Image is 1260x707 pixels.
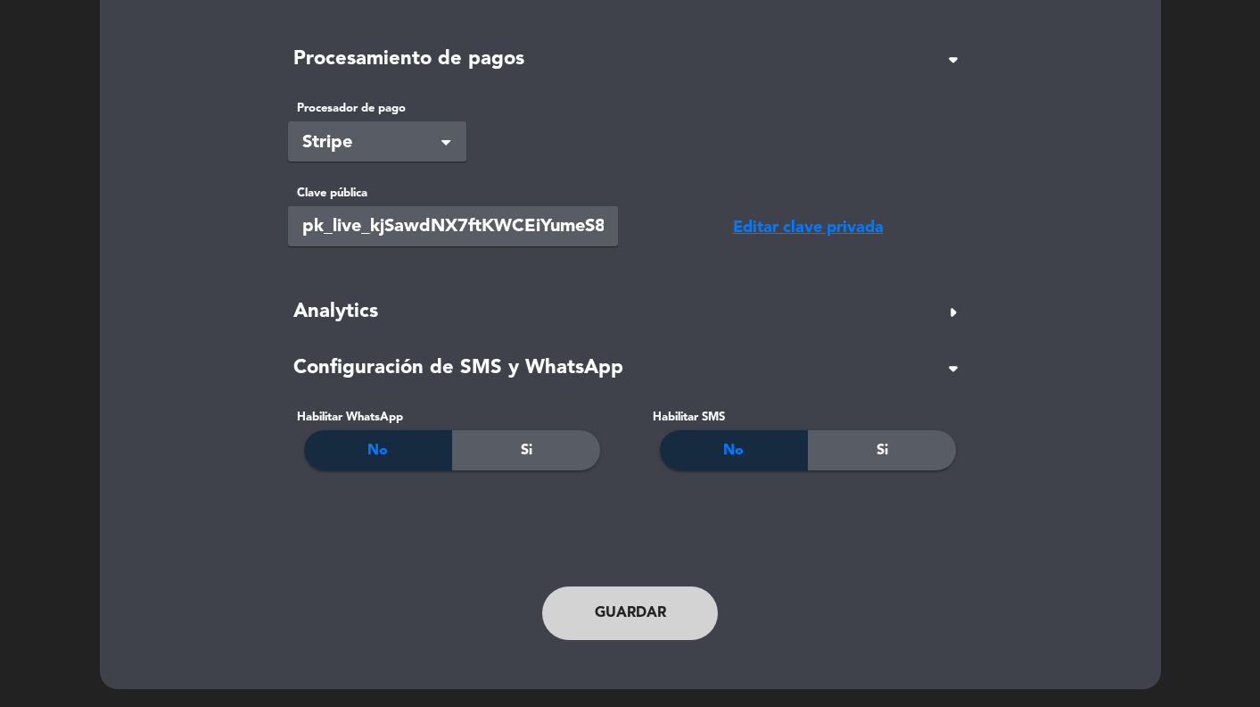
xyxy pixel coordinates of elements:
label: Clave pública [288,184,617,203]
button: Editar clave privada [644,214,973,242]
span: arrow_drop_down [939,46,968,74]
button: Analyticsarrow_right [288,295,973,329]
button: Guardar [542,586,719,640]
button: Configuración de SMS y WhatsApparrow_drop_down [288,352,973,386]
span: Si [521,439,532,462]
label: Habilitar SMS [644,408,973,427]
span: Configuración de SMS y WhatsApp [293,353,623,385]
label: Procesador de pago [288,99,466,118]
span: Si [877,439,888,462]
span: No [367,439,388,462]
button: Procesamiento de pagosarrow_drop_down [288,43,973,77]
span: No [723,439,744,462]
span: arrow_right [939,298,968,327]
span: Procesamiento de pagos [293,44,524,76]
span: arrow_drop_down [939,354,968,383]
label: Habilitar WhatsApp [288,408,617,427]
span: Stripe [302,129,438,158]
